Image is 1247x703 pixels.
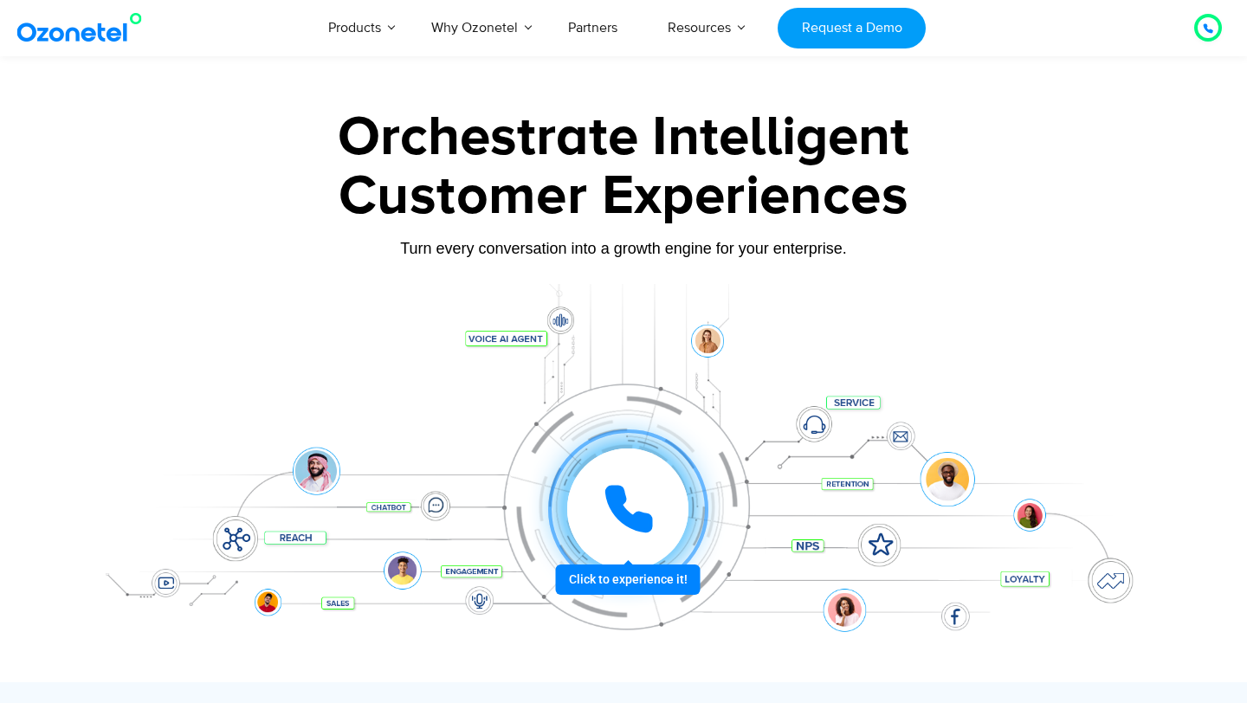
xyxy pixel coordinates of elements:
[82,155,1165,238] div: Customer Experiences
[82,239,1165,258] div: Turn every conversation into a growth engine for your enterprise.
[82,110,1165,165] div: Orchestrate Intelligent
[778,8,926,48] a: Request a Demo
